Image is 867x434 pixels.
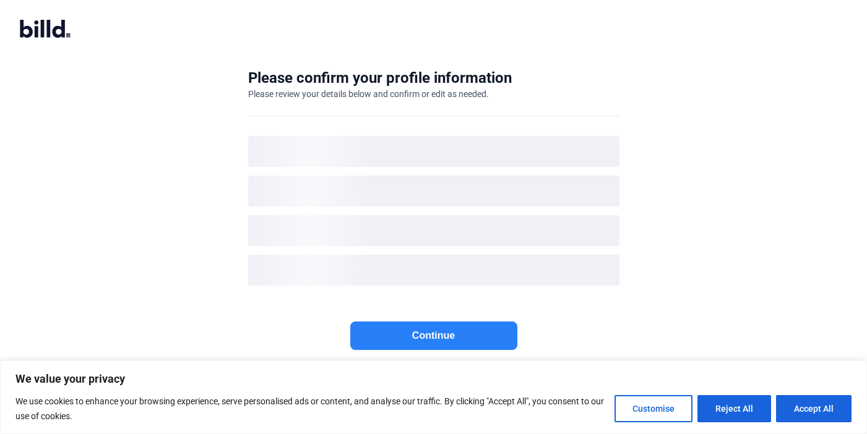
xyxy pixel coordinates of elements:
mat-icon: lock_outline [344,360,359,375]
div: loading [248,176,619,206]
div: loading [248,136,619,167]
div: Your information is safe and secure. [248,360,619,375]
button: Continue [350,321,517,350]
div: Please confirm your profile information [248,68,512,88]
button: Reject All [697,395,771,422]
p: We value your privacy [15,372,852,386]
div: loading [248,255,619,286]
p: We use cookies to enhance your browsing experience, serve personalised ads or content, and analys... [15,394,605,423]
button: Customise [615,395,692,422]
button: Accept All [776,395,852,422]
div: Please review your details below and confirm or edit as needed. [248,88,489,100]
div: loading [248,215,619,246]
